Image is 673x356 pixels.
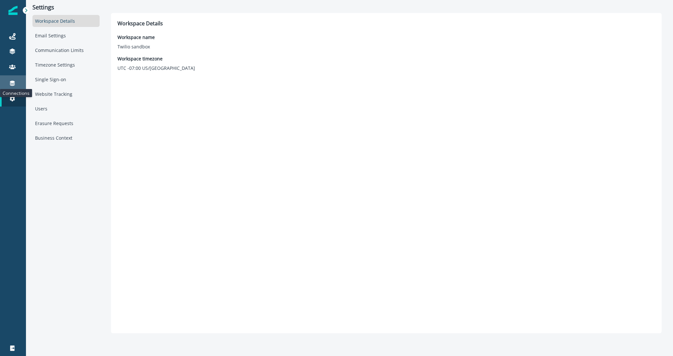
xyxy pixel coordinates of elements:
div: Workspace Details [32,15,100,27]
div: Single Sign-on [32,73,100,85]
p: Workspace Details [117,19,655,27]
div: Email Settings [32,30,100,42]
div: Communication Limits [32,44,100,56]
p: Workspace timezone [117,55,195,62]
div: Business Context [32,132,100,144]
div: Timezone Settings [32,59,100,71]
p: Workspace name [117,34,155,41]
p: UTC -07:00 US/[GEOGRAPHIC_DATA] [117,65,195,71]
div: Users [32,103,100,115]
p: Twilio sandbox [117,43,155,50]
img: Inflection [8,6,18,15]
p: Settings [32,4,100,11]
div: Erasure Requests [32,117,100,129]
div: Website Tracking [32,88,100,100]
